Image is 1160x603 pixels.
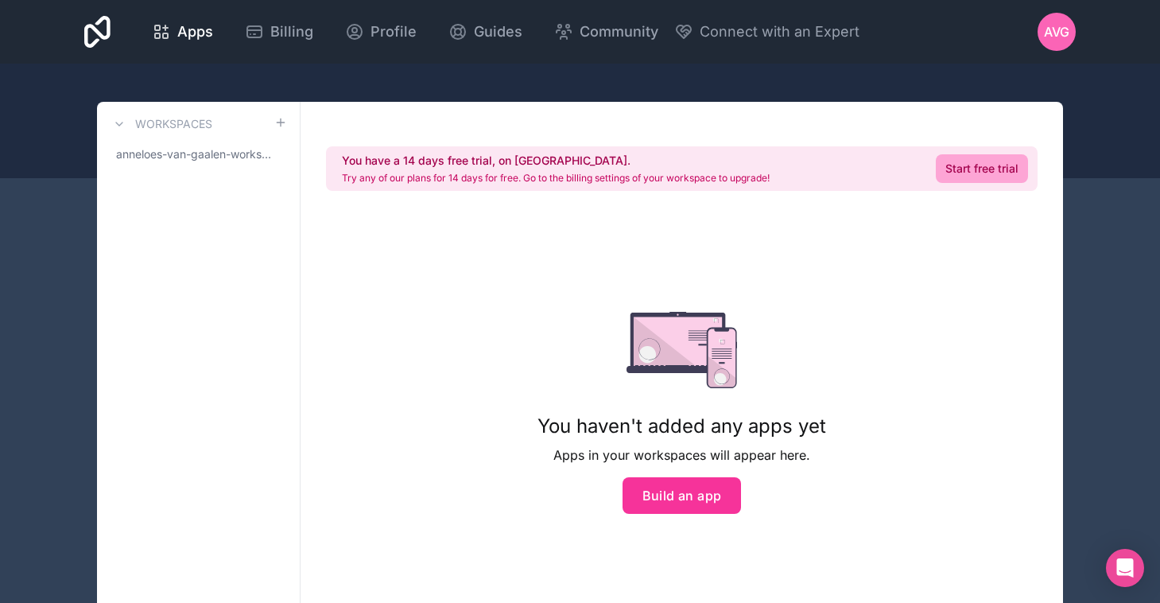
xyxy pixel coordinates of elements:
[371,21,417,43] span: Profile
[139,14,226,49] a: Apps
[342,153,770,169] h2: You have a 14 days free trial, on [GEOGRAPHIC_DATA].
[623,477,742,514] button: Build an app
[1106,549,1144,587] div: Open Intercom Messenger
[936,154,1028,183] a: Start free trial
[474,21,522,43] span: Guides
[700,21,859,43] span: Connect with an Expert
[110,115,212,134] a: Workspaces
[436,14,535,49] a: Guides
[537,445,826,465] p: Apps in your workspaces will appear here.
[270,21,313,43] span: Billing
[110,140,287,169] a: anneloes-van-gaalen-workspace
[627,312,737,388] img: empty state
[541,14,671,49] a: Community
[116,146,274,162] span: anneloes-van-gaalen-workspace
[580,21,658,43] span: Community
[342,172,770,185] p: Try any of our plans for 14 days for free. Go to the billing settings of your workspace to upgrade!
[674,21,859,43] button: Connect with an Expert
[135,116,212,132] h3: Workspaces
[232,14,326,49] a: Billing
[1044,22,1069,41] span: AvG
[537,414,826,439] h1: You haven't added any apps yet
[332,14,429,49] a: Profile
[177,21,213,43] span: Apps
